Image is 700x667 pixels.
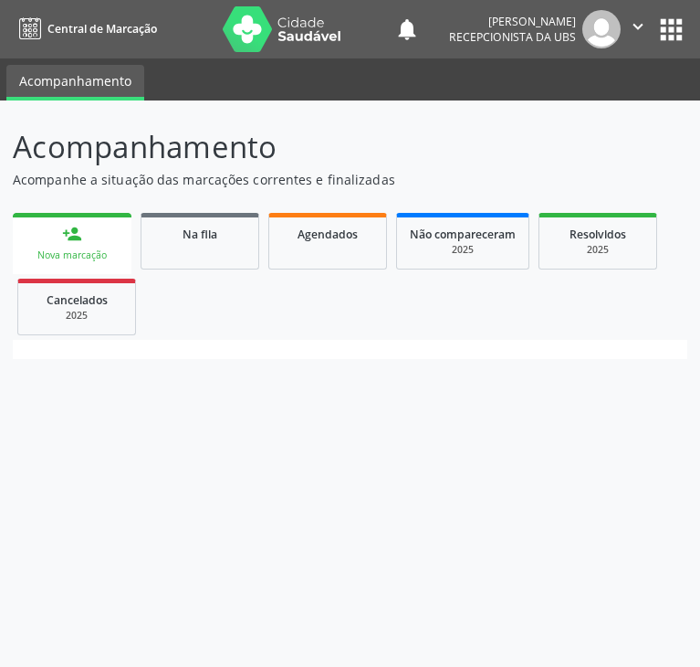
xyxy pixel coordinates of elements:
button: notifications [394,16,420,42]
div: 2025 [410,243,516,257]
p: Acompanhe a situação das marcações correntes e finalizadas [13,170,485,189]
i:  [628,16,648,37]
span: Não compareceram [410,227,516,242]
span: Central de Marcação [47,21,157,37]
div: person_add [62,224,82,244]
span: Resolvidos [569,227,626,242]
img: img [582,10,621,48]
p: Acompanhamento [13,124,485,170]
div: 2025 [31,309,122,323]
div: [PERSON_NAME] [449,14,576,29]
span: Agendados [298,227,358,242]
div: 2025 [552,243,643,257]
span: Recepcionista da UBS [449,29,576,45]
a: Central de Marcação [13,14,157,44]
span: Cancelados [47,292,108,308]
button:  [621,10,655,48]
div: Nova marcação [26,249,119,262]
span: Na fila [183,227,217,242]
button: apps [655,14,687,46]
a: Acompanhamento [6,65,144,101]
